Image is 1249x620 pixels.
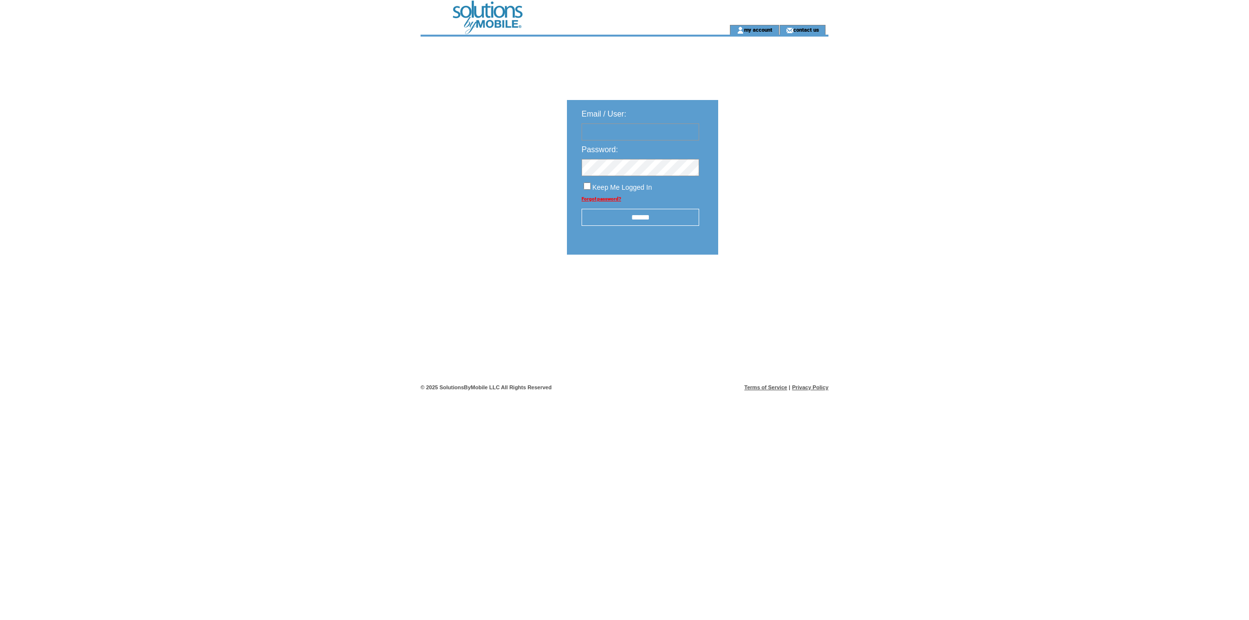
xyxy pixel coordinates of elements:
[421,384,552,390] span: © 2025 SolutionsByMobile LLC All Rights Reserved
[592,183,652,191] span: Keep Me Logged In
[793,26,819,33] a: contact us
[745,384,787,390] a: Terms of Service
[737,26,744,34] img: account_icon.gif
[582,145,618,154] span: Password:
[744,26,772,33] a: my account
[792,384,828,390] a: Privacy Policy
[746,279,795,291] img: transparent.png
[582,110,626,118] span: Email / User:
[582,196,621,201] a: Forgot password?
[786,26,793,34] img: contact_us_icon.gif
[789,384,790,390] span: |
